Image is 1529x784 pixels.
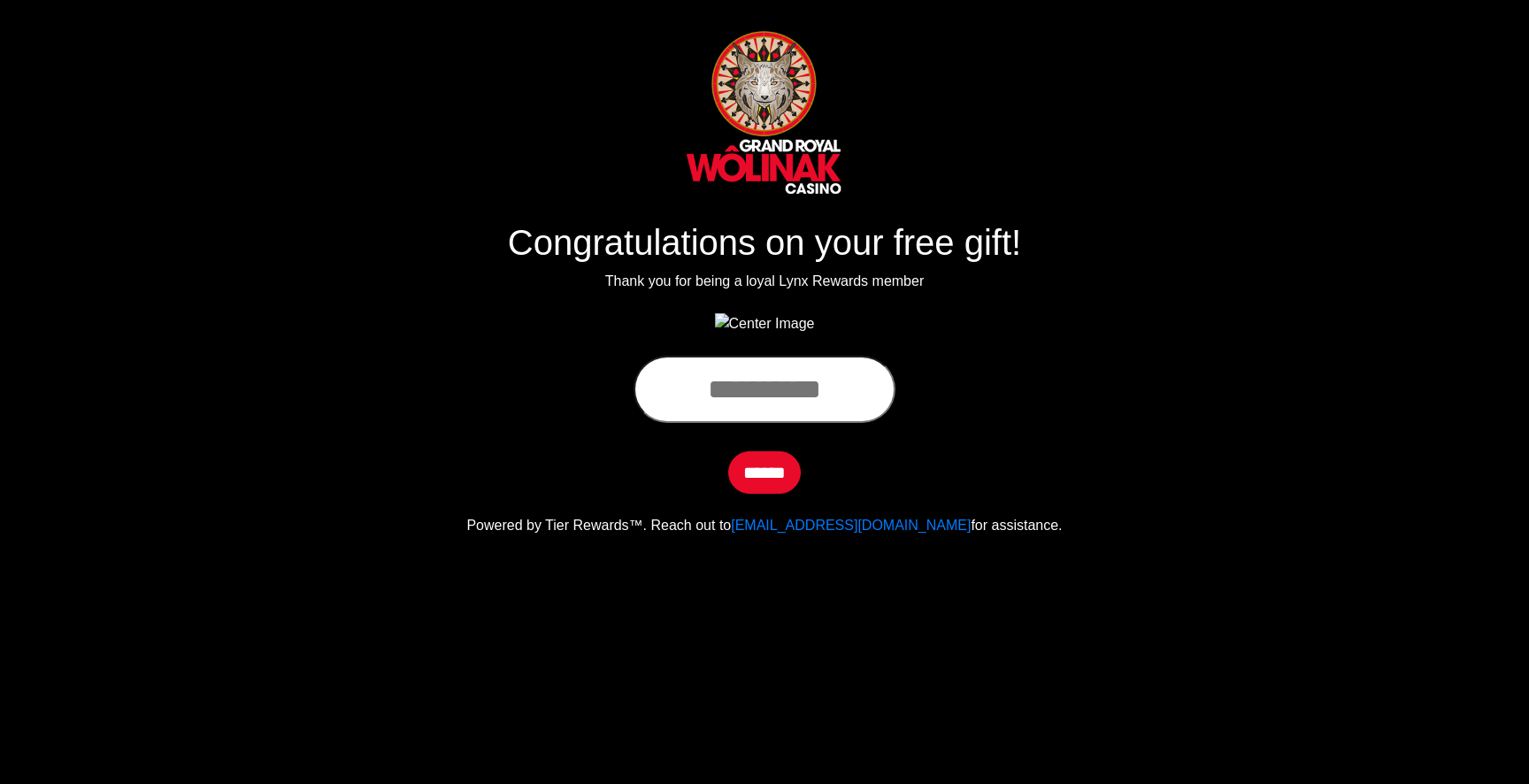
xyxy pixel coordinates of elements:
a: [EMAIL_ADDRESS][DOMAIN_NAME] [731,518,971,533]
img: Center Image [715,313,815,334]
img: Logo [680,23,849,200]
span: Powered by Tier Rewards™. Reach out to for assistance. [466,518,1062,533]
p: Thank you for being a loyal Lynx Rewards member [273,271,1256,292]
h1: Congratulations on your free gift! [273,221,1256,264]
